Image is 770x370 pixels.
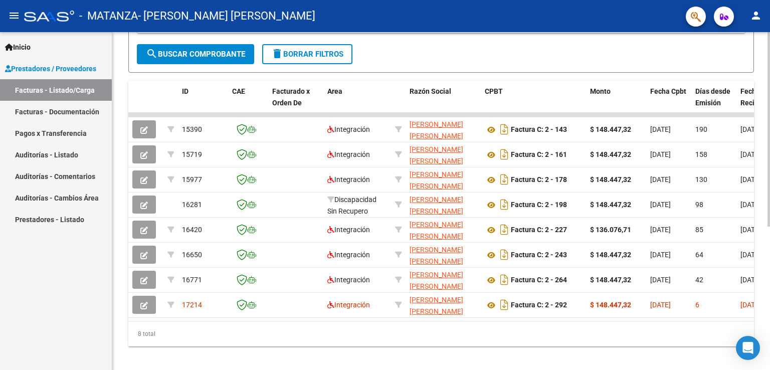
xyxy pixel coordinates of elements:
datatable-header-cell: Fecha Cpbt [646,81,691,125]
datatable-header-cell: Razón Social [406,81,481,125]
span: CAE [232,87,245,95]
div: 27349876413 [410,144,477,165]
span: [DATE] [740,175,761,183]
i: Descargar documento [498,222,511,238]
span: [DATE] [740,251,761,259]
span: [DATE] [740,201,761,209]
span: Discapacidad Sin Recupero [327,196,376,215]
span: 42 [695,276,703,284]
span: [PERSON_NAME] [PERSON_NAME] [410,221,463,240]
span: [DATE] [740,226,761,234]
span: 16420 [182,226,202,234]
span: [PERSON_NAME] [PERSON_NAME] [410,145,463,165]
strong: Factura C: 2 - 161 [511,151,567,159]
span: Monto [590,87,611,95]
strong: $ 148.447,32 [590,301,631,309]
span: - [PERSON_NAME] [PERSON_NAME] [138,5,315,27]
i: Descargar documento [498,197,511,213]
datatable-header-cell: Monto [586,81,646,125]
strong: Factura C: 2 - 227 [511,226,567,234]
span: [DATE] [650,251,671,259]
span: Borrar Filtros [271,50,343,59]
span: Integración [327,150,370,158]
span: 98 [695,201,703,209]
div: Open Intercom Messenger [736,336,760,360]
span: 158 [695,150,707,158]
strong: Factura C: 2 - 178 [511,176,567,184]
span: Integración [327,175,370,183]
span: 190 [695,125,707,133]
strong: Factura C: 2 - 198 [511,201,567,209]
span: Prestadores / Proveedores [5,63,96,74]
span: [PERSON_NAME] [PERSON_NAME] [410,170,463,190]
div: 27349876413 [410,119,477,140]
span: Facturado x Orden De [272,87,310,107]
span: [DATE] [740,125,761,133]
mat-icon: person [750,10,762,22]
strong: $ 148.447,32 [590,276,631,284]
datatable-header-cell: ID [178,81,228,125]
span: Días desde Emisión [695,87,730,107]
span: CPBT [485,87,503,95]
div: 27349876413 [410,194,477,215]
button: Buscar Comprobante [137,44,254,64]
strong: $ 148.447,32 [590,125,631,133]
span: Integración [327,125,370,133]
span: [DATE] [650,150,671,158]
span: 16771 [182,276,202,284]
span: 130 [695,175,707,183]
div: 27349876413 [410,169,477,190]
span: Fecha Recibido [740,87,768,107]
i: Descargar documento [498,247,511,263]
span: 15977 [182,175,202,183]
strong: Factura C: 2 - 292 [511,301,567,309]
span: Integración [327,226,370,234]
span: [DATE] [740,150,761,158]
span: 15390 [182,125,202,133]
datatable-header-cell: CPBT [481,81,586,125]
span: 64 [695,251,703,259]
span: 16650 [182,251,202,259]
i: Descargar documento [498,171,511,188]
span: 85 [695,226,703,234]
div: 27349876413 [410,244,477,265]
strong: Factura C: 2 - 243 [511,251,567,259]
span: [PERSON_NAME] [PERSON_NAME] [410,296,463,315]
span: Fecha Cpbt [650,87,686,95]
span: [PERSON_NAME] [PERSON_NAME] [410,271,463,290]
span: [DATE] [650,276,671,284]
div: 27349876413 [410,269,477,290]
strong: $ 148.447,32 [590,251,631,259]
span: 17214 [182,301,202,309]
span: 16281 [182,201,202,209]
span: - MATANZA [79,5,138,27]
span: Integración [327,251,370,259]
div: 27349876413 [410,219,477,240]
span: Razón Social [410,87,451,95]
span: [DATE] [650,125,671,133]
span: [DATE] [650,175,671,183]
i: Descargar documento [498,297,511,313]
datatable-header-cell: CAE [228,81,268,125]
strong: Factura C: 2 - 264 [511,276,567,284]
span: 6 [695,301,699,309]
i: Descargar documento [498,121,511,137]
div: 8 total [128,321,754,346]
span: Inicio [5,42,31,53]
span: [PERSON_NAME] [PERSON_NAME] [410,120,463,140]
span: [DATE] [740,276,761,284]
i: Descargar documento [498,146,511,162]
mat-icon: menu [8,10,20,22]
strong: $ 148.447,32 [590,201,631,209]
span: [PERSON_NAME] [PERSON_NAME] [410,246,463,265]
span: [DATE] [740,301,761,309]
strong: $ 136.076,71 [590,226,631,234]
button: Borrar Filtros [262,44,352,64]
span: [DATE] [650,201,671,209]
span: Integración [327,301,370,309]
span: Area [327,87,342,95]
div: 27349876413 [410,294,477,315]
mat-icon: search [146,48,158,60]
span: [DATE] [650,301,671,309]
i: Descargar documento [498,272,511,288]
